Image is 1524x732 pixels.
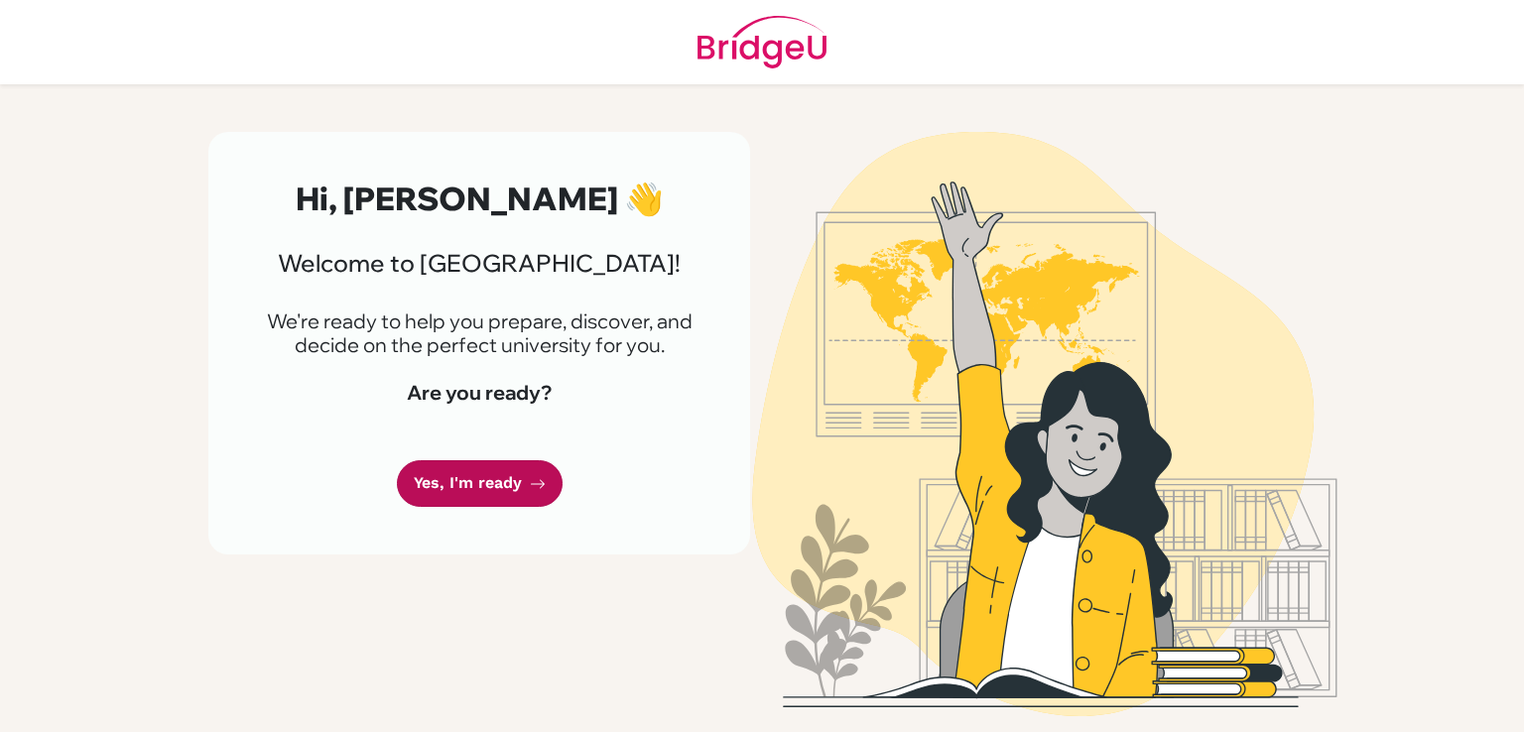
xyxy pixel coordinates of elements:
[397,460,563,507] a: Yes, I'm ready
[256,309,702,357] p: We're ready to help you prepare, discover, and decide on the perfect university for you.
[256,381,702,405] h4: Are you ready?
[256,180,702,217] h2: Hi, [PERSON_NAME] 👋
[256,249,702,278] h3: Welcome to [GEOGRAPHIC_DATA]!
